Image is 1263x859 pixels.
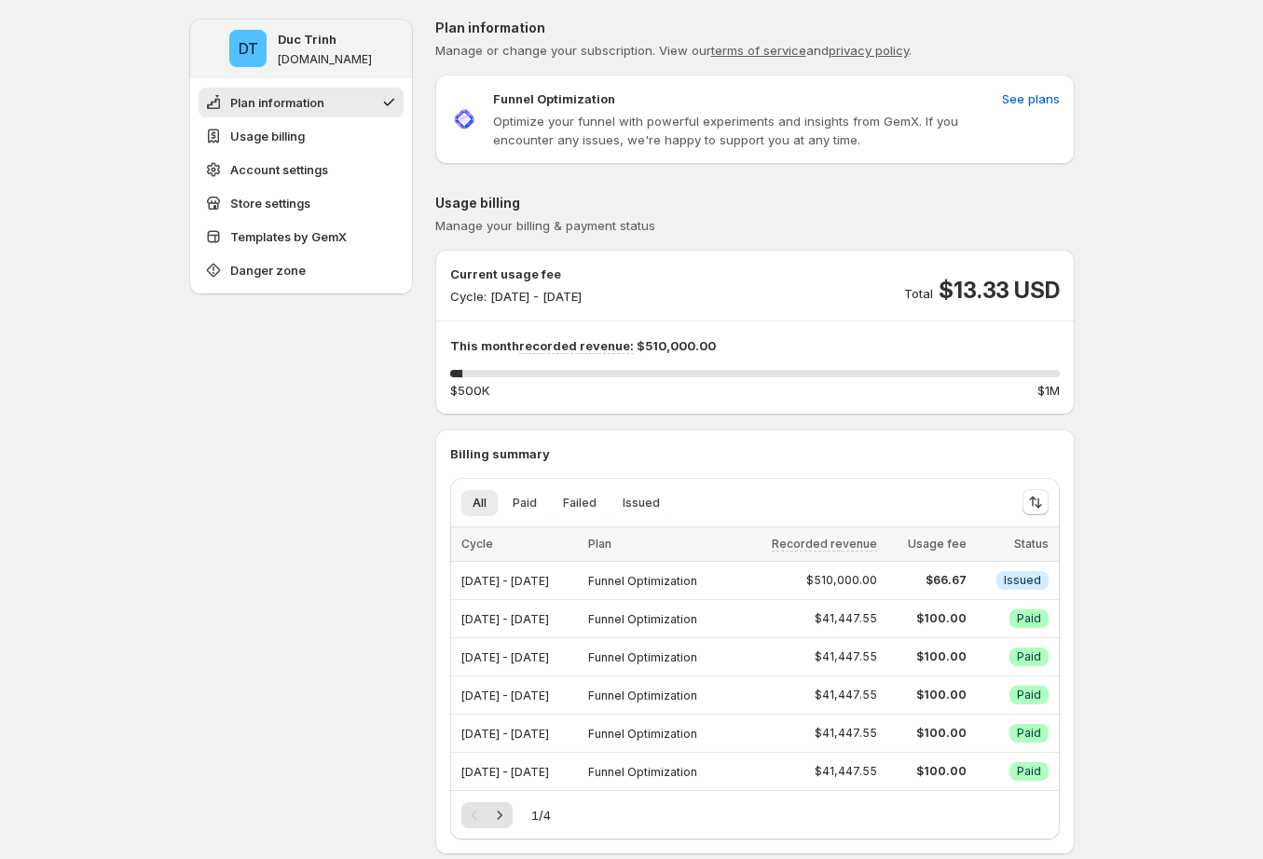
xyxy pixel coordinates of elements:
span: $510,000.00 [806,573,877,588]
span: Store settings [230,194,310,212]
span: $41,447.55 [815,726,877,741]
span: Danger zone [230,261,306,280]
span: Paid [513,496,537,511]
span: Usage fee [908,537,967,551]
span: Manage or change your subscription. View our and . [435,43,912,58]
p: Usage billing [435,194,1075,212]
button: Plan information [199,88,404,117]
span: $100.00 [888,649,966,664]
nav: Pagination [461,802,513,828]
span: 1 / 4 [531,806,551,825]
span: Status [1014,537,1049,551]
p: [DOMAIN_NAME] [278,52,372,67]
span: Funnel Optimization [588,689,697,702]
span: Funnel Optimization [588,612,697,626]
p: This month $510,000.00 [450,336,1060,355]
span: $100.00 [888,611,966,626]
span: All [473,496,487,511]
a: terms of service [711,43,806,58]
span: Paid [1017,688,1041,702]
span: Paid [1017,611,1041,626]
span: $100.00 [888,726,966,741]
img: Funnel Optimization [450,105,478,133]
span: Templates by GemX [230,227,347,246]
p: Duc Trinh [278,30,336,48]
button: Account settings [199,155,404,184]
span: Paid [1017,726,1041,741]
span: [DATE] - [DATE] [461,765,549,779]
p: Cycle: [DATE] - [DATE] [450,287,582,306]
p: Optimize your funnel with powerful experiments and insights from GemX. If you encounter any issue... [493,112,995,149]
span: $13.33 USD [939,276,1059,306]
p: Funnel Optimization [493,89,615,108]
span: Failed [563,496,597,511]
span: [DATE] - [DATE] [461,727,549,741]
span: [DATE] - [DATE] [461,612,549,626]
span: Paid [1017,649,1041,664]
button: Sort the results [1023,489,1049,515]
span: Funnel Optimization [588,574,697,588]
span: $1M [1037,381,1060,400]
p: Plan information [435,19,1075,37]
span: Funnel Optimization [588,765,697,779]
span: Recorded revenue [772,537,877,552]
p: Current usage fee [450,265,582,283]
span: $41,447.55 [815,611,877,626]
span: Funnel Optimization [588,650,697,664]
span: $66.67 [888,573,966,588]
span: Account settings [230,160,328,179]
span: $41,447.55 [815,649,877,664]
p: Total [904,284,933,303]
span: $41,447.55 [815,688,877,702]
button: See plans [991,84,1071,114]
a: privacy policy [829,43,909,58]
text: DT [239,39,258,58]
span: recorded revenue: [519,338,634,354]
span: $500K [450,381,489,400]
span: Funnel Optimization [588,727,697,741]
span: $41,447.55 [815,764,877,779]
span: Plan information [230,93,324,112]
span: Plan [588,537,611,551]
span: Issued [1004,573,1041,588]
span: Usage billing [230,127,305,145]
button: Danger zone [199,255,404,285]
span: $100.00 [888,764,966,779]
span: See plans [1002,89,1060,108]
span: Paid [1017,764,1041,779]
button: Next [487,802,513,828]
span: Cycle [461,537,493,551]
span: [DATE] - [DATE] [461,574,549,588]
span: Manage your billing & payment status [435,218,655,233]
span: [DATE] - [DATE] [461,650,549,664]
span: Issued [623,496,660,511]
span: Duc Trinh [229,30,267,67]
p: Billing summary [450,444,1060,463]
span: $100.00 [888,688,966,702]
button: Templates by GemX [199,222,404,252]
span: [DATE] - [DATE] [461,689,549,702]
button: Usage billing [199,121,404,151]
button: Store settings [199,188,404,218]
